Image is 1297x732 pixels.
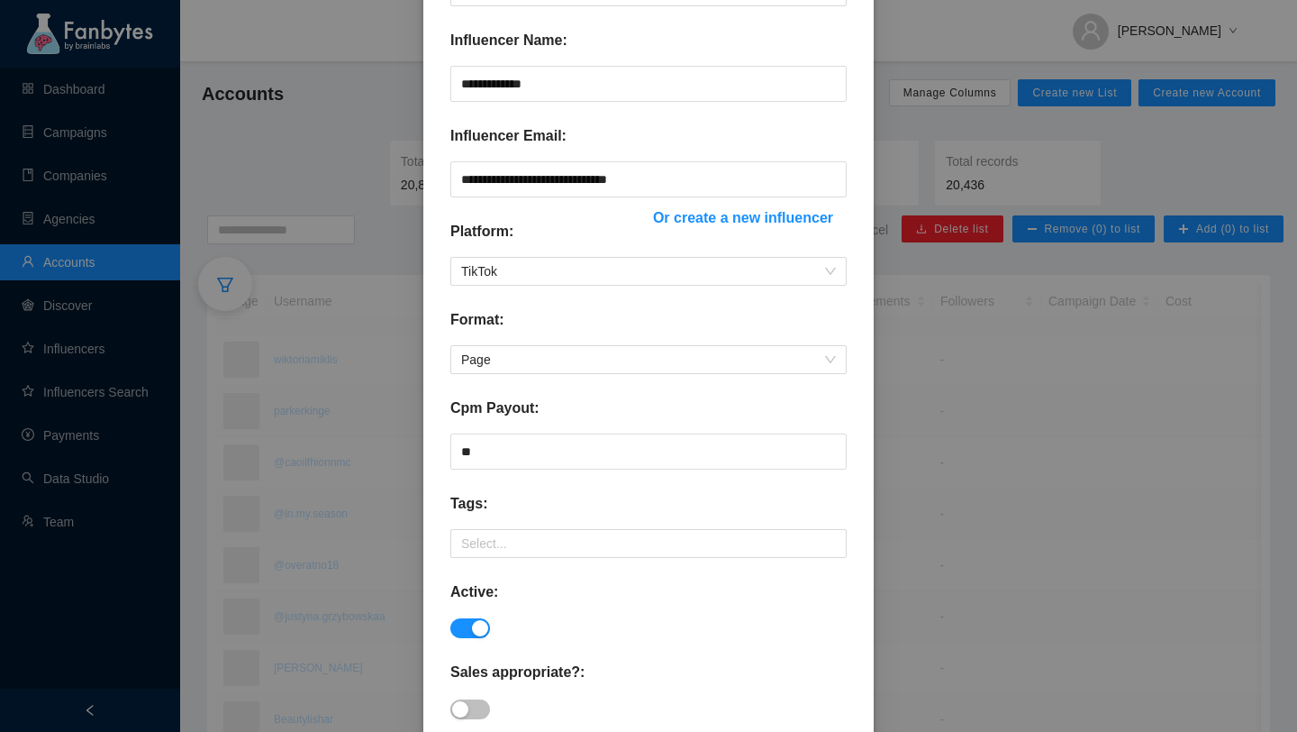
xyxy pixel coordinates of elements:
[450,309,504,331] p: Format:
[461,258,836,285] span: TikTok
[653,206,833,229] span: Or create a new influencer
[450,221,513,242] p: Platform:
[450,398,540,419] p: Cpm Payout:
[450,662,585,683] p: Sales appropriate?:
[450,125,567,147] p: Influencer Email:
[450,581,498,603] p: Active:
[450,30,567,51] p: Influencer Name:
[450,493,487,515] p: Tags:
[461,346,836,373] span: Page
[639,203,847,232] button: Or create a new influencer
